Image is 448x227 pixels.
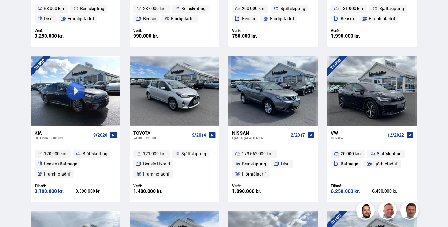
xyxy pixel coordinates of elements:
div: Qashqai ACENTA [232,136,288,140]
span: Dísil [281,160,290,168]
span: Bensín Hybrid [143,160,170,168]
div: Verð: [133,183,175,188]
span: Sjálfskipting [379,5,404,12]
div: 3.390.000 kr. [76,189,117,193]
div: 6.250.000 kr. [331,189,372,194]
a: Kia Optima LUXURY 9/2020 120 000 km. Sjálfskipting Bensín+Rafmagn Framhjóladrif Tilboð: 3.190.000... [31,126,120,202]
span: Beinskipting [80,5,104,12]
span: Rafmagn [341,160,358,168]
a: VW ID.5 KW 12/2022 20 000 km. Sjálfskipting Rafmagn Fjórhjóladrif Tilboð: 6.250.000 kr. 6.490.000... [327,126,417,202]
div: Kia [35,130,91,136]
div: 750.000 kr. [232,33,273,39]
span: 131 000 km. [341,5,364,12]
span: 58 000 km. [44,5,65,12]
span: Dísil [44,15,53,22]
span: Fjórhjóladrif [373,160,398,168]
div: Tilboð: [331,183,372,188]
div: Toyota [133,130,190,136]
span: Framhjóladrif [143,170,170,178]
div: Yaris HYBRID [133,136,190,140]
span: 120 000 km. [44,150,68,157]
span: Sjálfskipting [377,150,402,157]
div: Optima LUXURY [35,136,91,140]
span: Fjórhjóladrif [270,15,294,22]
div: 1.990.000 kr. [331,33,372,39]
div: Verð: [232,28,273,33]
div: 3.190.000 kr. [35,189,76,194]
span: Framhjóladrif [68,15,94,22]
span: 2/2017 [291,133,305,138]
a: Toyota Yaris HYBRID 9/2014 121 000 km. Sjálfskipting Bensín Hybrid Framhjóladrif Verð: 1.480.000 kr. [130,126,219,202]
span: Fjórhjóladrif [171,15,195,22]
a: Nissan Qashqai ACENTA 2/2017 173 552 000 km. Beinskipting Dísil Fjórhjóladrif Verð: 1.890.000 kr. [228,126,318,202]
span: Sjálfskipting [181,150,206,157]
span: Beinskipting [181,5,205,12]
span: 121 000 km. [143,150,167,157]
img: siFngHWaQ9KaOqBr.png [379,202,398,221]
div: ID.5 KW [331,136,385,140]
span: Sjálfskipting [83,150,107,157]
span: Bensín [341,15,354,22]
div: 3.290.000 kr. [35,33,76,39]
div: Verð: [35,28,76,33]
span: 20 000 km. [341,150,362,157]
span: 12/2022 [387,133,404,138]
div: Verð: [331,28,372,33]
span: Sjálfskipting [280,5,305,12]
img: nhp88E3Fdnt1Opn2.png [357,202,376,221]
span: Fjórhjóladrif [242,170,266,178]
div: Verð: [133,28,175,33]
div: VW [331,130,385,136]
div: Nissan [232,130,288,136]
span: 173 552 000 km. [242,150,274,157]
div: Verð: [232,183,273,188]
span: Beinskipting [242,160,266,168]
span: 9/2014 [192,133,206,138]
div: 6.490.000 kr. [372,189,413,193]
span: Framhjóladrif [369,15,395,22]
span: Bensín [242,15,255,22]
span: 9/2020 [93,133,107,138]
span: 200 000 km. [242,5,265,12]
span: 287 000 km. [143,5,167,12]
span: Bensín+Rafmagn [44,160,77,168]
span: Framhjóladrif [44,170,71,178]
button: Opna LiveChat spjallviðmót [5,2,23,21]
div: 990.000 kr. [133,33,175,39]
img: FbJEzSuNWCJXmdc-.webp [401,202,420,221]
div: 1.890.000 kr. [232,189,273,194]
div: Tilboð: [35,183,76,188]
div: 1.480.000 kr. [133,189,175,194]
span: Bensín [143,15,156,22]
